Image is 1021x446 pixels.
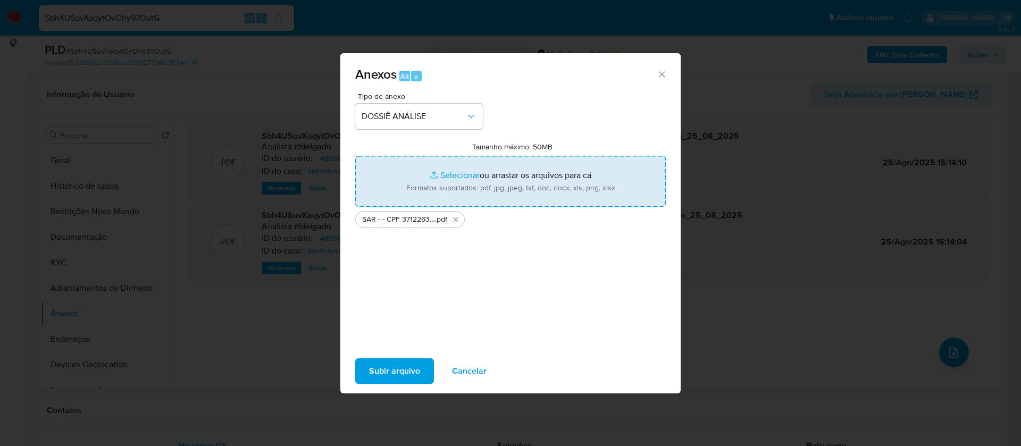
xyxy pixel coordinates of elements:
[355,65,397,83] span: Anexos
[362,111,466,122] span: DOSSIÊ ANÁLISE
[435,214,447,225] span: .pdf
[400,71,409,81] span: Alt
[657,69,666,79] button: Fechar
[355,104,483,129] button: DOSSIÊ ANÁLISE
[438,358,500,384] button: Cancelar
[449,213,462,226] button: Excluir SAR - - CPF 37122631800 - ROBINSON NASCIMENTO E SILVA JUNIOR.pdf
[358,92,486,100] span: Tipo de anexo
[472,142,553,152] label: Tamanho máximo: 50MB
[452,359,487,383] span: Cancelar
[369,359,420,383] span: Subir arquivo
[414,71,418,81] span: a
[362,214,435,225] span: SAR - - CPF 37122631800 - [PERSON_NAME] E [PERSON_NAME]
[355,358,434,384] button: Subir arquivo
[355,207,666,228] ul: Arquivos selecionados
